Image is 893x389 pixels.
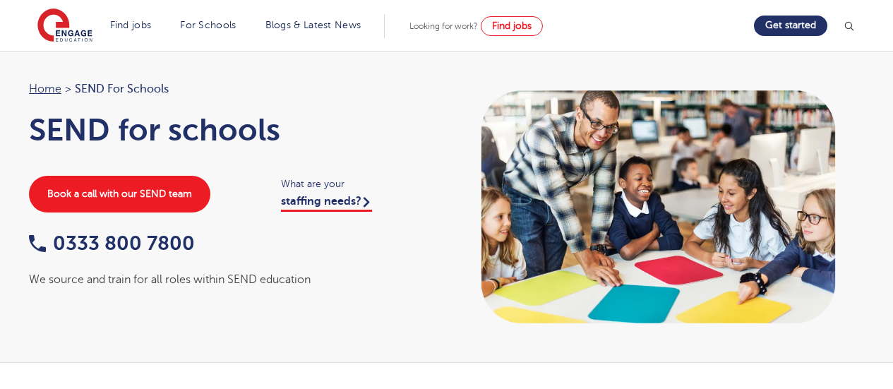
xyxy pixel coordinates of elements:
a: Get started [754,16,827,36]
span: Find jobs [492,20,532,31]
a: Home [29,83,61,95]
div: We source and train for all roles within SEND education [29,270,433,289]
span: Looking for work? [409,21,478,31]
span: What are your [281,176,433,192]
a: 0333 800 7800 [29,232,195,254]
nav: breadcrumb [29,80,433,98]
a: staffing needs? [281,195,372,212]
a: For Schools [180,20,236,30]
span: > [65,83,71,95]
a: Find jobs [110,20,152,30]
a: Blogs & Latest News [265,20,361,30]
h1: SEND for schools [29,112,433,148]
a: Find jobs [481,16,543,36]
img: Engage Education [37,8,92,44]
a: Book a call with our SEND team [29,176,210,213]
span: SEND for Schools [75,80,169,98]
